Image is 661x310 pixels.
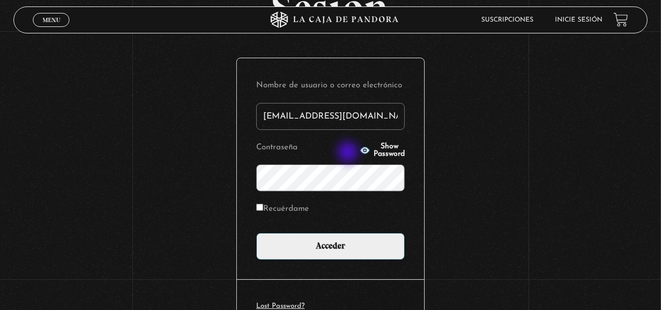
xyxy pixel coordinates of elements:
a: View your shopping cart [614,12,628,27]
input: Acceder [256,233,405,260]
label: Nombre de usuario o correo electrónico [256,78,405,94]
button: Show Password [360,143,405,158]
span: Menu [43,17,60,23]
label: Contraseña [256,140,356,156]
a: Inicie sesión [555,17,603,23]
a: Lost Password? [256,302,305,309]
input: Recuérdame [256,204,263,211]
span: Show Password [374,143,405,158]
a: Suscripciones [482,17,534,23]
span: Cerrar [39,25,64,33]
label: Recuérdame [256,201,309,218]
